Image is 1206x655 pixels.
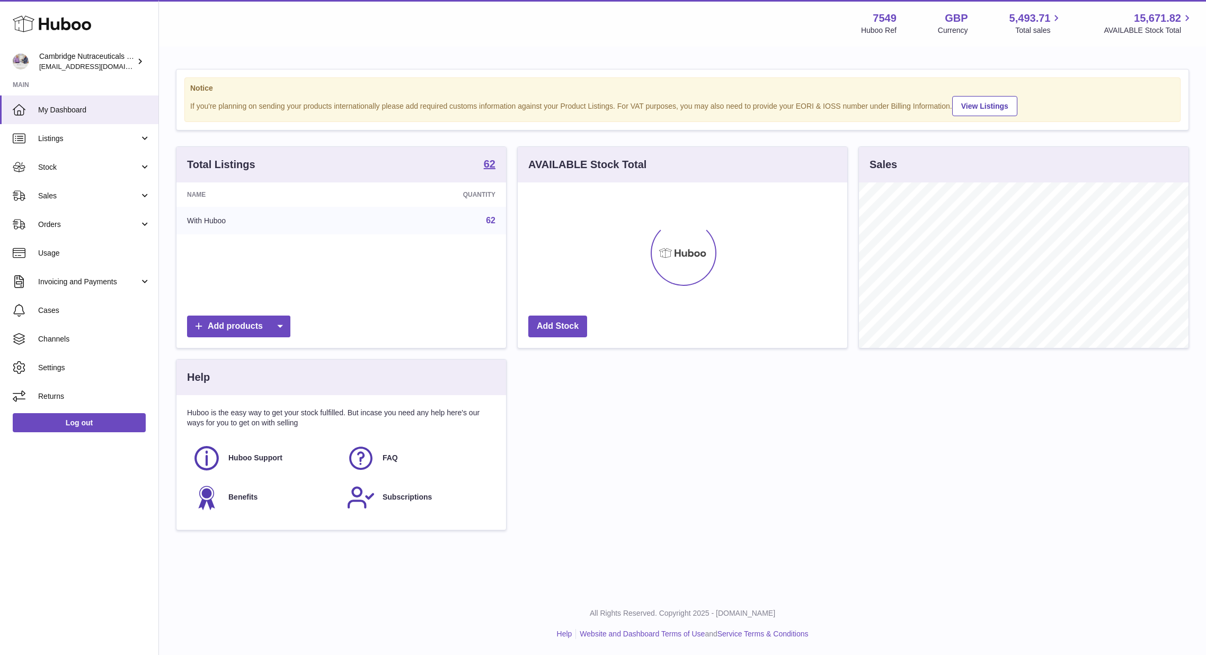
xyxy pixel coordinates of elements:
span: Subscriptions [383,492,432,502]
span: 5,493.71 [1009,11,1051,25]
div: If you're planning on sending your products internationally please add required customs informati... [190,94,1175,116]
span: Returns [38,391,150,401]
a: View Listings [952,96,1017,116]
a: 62 [484,159,495,171]
a: Add products [187,316,290,337]
div: Cambridge Nutraceuticals Ltd [39,51,135,72]
h3: Sales [870,158,897,172]
td: With Huboo [176,207,350,234]
h3: Total Listings [187,158,255,172]
span: 15,671.82 [1134,11,1181,25]
a: Subscriptions [347,483,490,512]
strong: 62 [484,159,495,169]
a: Help [557,630,572,638]
div: Currency [938,25,968,36]
a: 15,671.82 AVAILABLE Stock Total [1104,11,1193,36]
span: Total sales [1015,25,1062,36]
strong: GBP [945,11,968,25]
h3: Help [187,370,210,385]
a: Benefits [192,483,336,512]
a: Log out [13,413,146,432]
span: Invoicing and Payments [38,277,139,287]
p: All Rights Reserved. Copyright 2025 - [DOMAIN_NAME] [167,608,1198,618]
span: Benefits [228,492,258,502]
div: Huboo Ref [861,25,897,36]
p: Huboo is the easy way to get your stock fulfilled. But incase you need any help here's our ways f... [187,408,495,428]
a: Service Terms & Conditions [717,630,809,638]
span: Sales [38,191,139,201]
a: 5,493.71 Total sales [1009,11,1063,36]
a: Website and Dashboard Terms of Use [580,630,705,638]
img: qvc@camnutra.com [13,54,29,69]
strong: Notice [190,83,1175,93]
span: Orders [38,220,139,230]
span: Channels [38,334,150,344]
span: [EMAIL_ADDRESS][DOMAIN_NAME] [39,62,156,71]
a: 62 [486,216,495,225]
th: Quantity [350,182,506,207]
a: Add Stock [528,316,587,337]
span: Huboo Support [228,453,282,463]
h3: AVAILABLE Stock Total [528,158,646,172]
strong: 7549 [873,11,897,25]
th: Name [176,182,350,207]
span: Listings [38,134,139,144]
span: Cases [38,305,150,316]
a: Huboo Support [192,444,336,473]
span: My Dashboard [38,105,150,115]
span: Settings [38,363,150,373]
li: and [576,629,808,639]
a: FAQ [347,444,490,473]
span: Stock [38,162,139,172]
span: AVAILABLE Stock Total [1104,25,1193,36]
span: FAQ [383,453,398,463]
span: Usage [38,248,150,258]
